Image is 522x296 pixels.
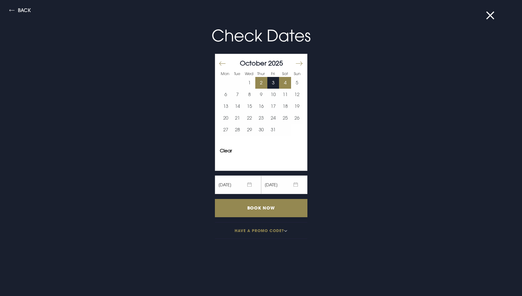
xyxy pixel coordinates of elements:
td: Choose Wednesday, October 1, 2025 as your end date. [244,77,256,89]
button: 20 [220,112,232,124]
button: 6 [220,89,232,100]
td: Choose Thursday, October 16, 2025 as your end date. [255,100,267,112]
td: Choose Tuesday, October 14, 2025 as your end date. [232,100,244,112]
button: 4 [279,77,291,89]
td: Choose Thursday, October 9, 2025 as your end date. [255,89,267,100]
button: 17 [267,100,279,112]
td: Choose Friday, October 31, 2025 as your end date. [267,124,279,136]
td: Choose Tuesday, October 28, 2025 as your end date. [232,124,244,136]
td: Choose Thursday, October 30, 2025 as your end date. [255,124,267,136]
button: Have a promo code? [215,222,307,239]
button: Move forward to switch to the next month. [295,57,302,70]
td: Choose Sunday, October 19, 2025 as your end date. [291,100,303,112]
td: Choose Sunday, October 5, 2025 as your end date. [291,77,303,89]
td: Selected. Thursday, October 2, 2025 [255,77,267,89]
td: Choose Sunday, October 26, 2025 as your end date. [291,112,303,124]
button: 22 [244,112,256,124]
button: 18 [279,100,291,112]
td: Choose Tuesday, October 21, 2025 as your end date. [232,112,244,124]
td: Choose Saturday, October 11, 2025 as your end date. [279,89,291,100]
button: 12 [291,89,303,100]
span: [DATE] [215,175,261,194]
button: 15 [244,100,256,112]
td: Choose Monday, October 13, 2025 as your end date. [220,100,232,112]
button: 13 [220,100,232,112]
span: 2025 [268,59,283,67]
button: 5 [291,77,303,89]
button: 29 [244,124,256,136]
td: Choose Tuesday, October 7, 2025 as your end date. [232,89,244,100]
button: 27 [220,124,232,136]
button: 9 [255,89,267,100]
button: 31 [267,124,279,136]
button: 30 [255,124,267,136]
button: 21 [232,112,244,124]
td: Choose Wednesday, October 22, 2025 as your end date. [244,112,256,124]
input: Book Now [215,199,307,217]
button: 2 [255,77,267,89]
td: Choose Monday, October 6, 2025 as your end date. [220,89,232,100]
td: Choose Friday, October 17, 2025 as your end date. [267,100,279,112]
p: Check Dates [114,24,408,48]
button: 26 [291,112,303,124]
button: 28 [232,124,244,136]
button: 19 [291,100,303,112]
td: Choose Friday, October 24, 2025 as your end date. [267,112,279,124]
td: Choose Friday, October 10, 2025 as your end date. [267,89,279,100]
button: Move backward to switch to the previous month. [219,57,226,70]
button: 3 [267,77,279,89]
button: Clear [220,148,232,153]
td: Choose Saturday, October 18, 2025 as your end date. [279,100,291,112]
td: Choose Thursday, October 23, 2025 as your end date. [255,112,267,124]
button: 23 [255,112,267,124]
span: [DATE] [261,175,307,194]
button: 24 [267,112,279,124]
button: 10 [267,89,279,100]
td: Choose Sunday, October 12, 2025 as your end date. [291,89,303,100]
td: Choose Wednesday, October 8, 2025 as your end date. [244,89,256,100]
button: 14 [232,100,244,112]
td: Choose Saturday, October 4, 2025 as your end date. [279,77,291,89]
button: 1 [244,77,256,89]
button: 25 [279,112,291,124]
button: 11 [279,89,291,100]
td: Choose Monday, October 27, 2025 as your end date. [220,124,232,136]
td: Choose Wednesday, October 15, 2025 as your end date. [244,100,256,112]
td: Choose Monday, October 20, 2025 as your end date. [220,112,232,124]
button: Back [9,8,31,15]
td: Choose Friday, October 3, 2025 as your end date. [267,77,279,89]
button: 7 [232,89,244,100]
td: Choose Wednesday, October 29, 2025 as your end date. [244,124,256,136]
button: 8 [244,89,256,100]
button: 16 [255,100,267,112]
td: Choose Saturday, October 25, 2025 as your end date. [279,112,291,124]
span: October [240,59,266,67]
